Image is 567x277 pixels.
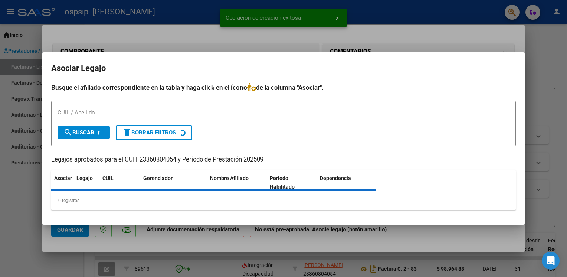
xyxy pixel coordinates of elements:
[542,252,560,270] div: Open Intercom Messenger
[116,125,192,140] button: Borrar Filtros
[122,128,131,137] mat-icon: delete
[54,175,72,181] span: Asociar
[51,155,516,164] p: Legajos aprobados para el CUIT 23360804054 y Período de Prestación 202509
[207,170,267,195] datatable-header-cell: Nombre Afiliado
[317,170,377,195] datatable-header-cell: Dependencia
[63,129,94,136] span: Buscar
[51,61,516,75] h2: Asociar Legajo
[99,170,140,195] datatable-header-cell: CUIL
[210,175,249,181] span: Nombre Afiliado
[143,175,173,181] span: Gerenciador
[76,175,93,181] span: Legajo
[102,175,114,181] span: CUIL
[51,83,516,92] h4: Busque el afiliado correspondiente en la tabla y haga click en el ícono de la columna "Asociar".
[122,129,176,136] span: Borrar Filtros
[320,175,351,181] span: Dependencia
[267,170,317,195] datatable-header-cell: Periodo Habilitado
[51,170,73,195] datatable-header-cell: Asociar
[270,175,295,190] span: Periodo Habilitado
[51,191,516,210] div: 0 registros
[73,170,99,195] datatable-header-cell: Legajo
[140,170,207,195] datatable-header-cell: Gerenciador
[58,126,110,139] button: Buscar
[63,128,72,137] mat-icon: search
